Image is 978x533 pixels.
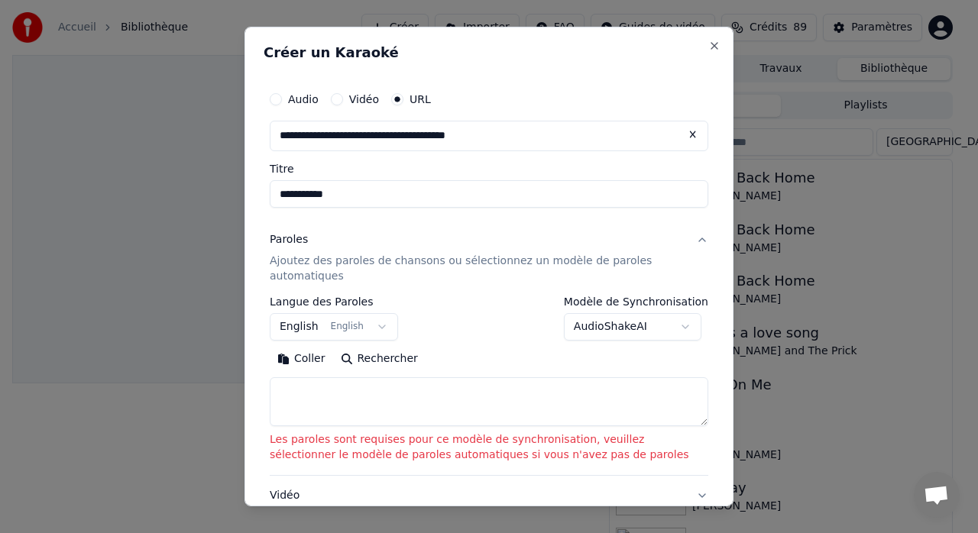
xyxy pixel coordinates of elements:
[270,220,708,296] button: ParolesAjoutez des paroles de chansons ou sélectionnez un modèle de paroles automatiques
[410,94,431,105] label: URL
[349,94,379,105] label: Vidéo
[270,432,708,463] p: Les paroles sont requises pour ce modèle de synchronisation, veuillez sélectionner le modèle de p...
[270,254,684,284] p: Ajoutez des paroles de chansons ou sélectionnez un modèle de paroles automatiques
[270,163,708,174] label: Titre
[270,232,308,247] div: Paroles
[270,296,398,307] label: Langue des Paroles
[288,94,319,105] label: Audio
[270,296,708,475] div: ParolesAjoutez des paroles de chansons ou sélectionnez un modèle de paroles automatiques
[333,347,426,371] button: Rechercher
[564,296,708,307] label: Modèle de Synchronisation
[270,347,333,371] button: Coller
[264,46,714,60] h2: Créer un Karaoké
